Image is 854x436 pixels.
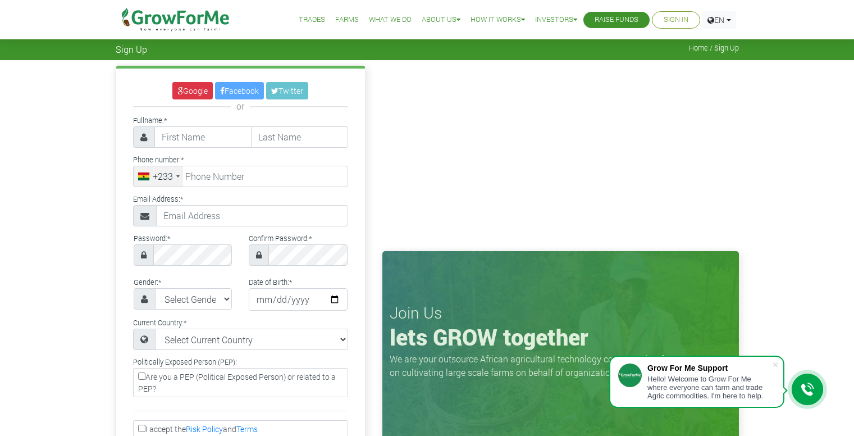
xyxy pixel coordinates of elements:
label: Email Address: [133,194,183,205]
div: Ghana (Gaana): +233 [134,166,183,187]
a: Trades [299,14,325,26]
label: Date of Birth: [249,277,292,288]
input: First Name [154,126,252,148]
label: Are you a PEP (Political Exposed Person) or related to a PEP? [133,368,348,397]
input: Are you a PEP (Political Exposed Person) or related to a PEP? [138,373,145,380]
a: Sign In [664,14,688,26]
h1: lets GROW together [390,324,732,351]
h3: Join Us [390,303,732,323]
a: Risk Policy [186,424,223,434]
p: We are your outsource African agricultural technology company that focuses on cultivating large s... [390,352,698,379]
a: EN [702,11,736,29]
label: Current Country: [133,317,186,328]
a: Google [172,82,213,99]
label: Fullname: [133,115,167,126]
input: I accept theRisk PolicyandTerms [138,425,145,432]
a: What We Do [369,14,412,26]
div: +233 [153,170,173,183]
a: About Us [422,14,460,26]
span: Sign Up [116,44,147,54]
div: Hello! Welcome to Grow For Me where everyone can farm and trade Agric commodities. I'm here to help. [647,375,772,400]
input: Phone Number [133,166,348,187]
div: Grow For Me Support [647,364,772,373]
div: or [133,99,348,113]
label: Confirm Password: [249,233,312,244]
a: Investors [535,14,577,26]
label: Politically Exposed Person (PEP): [133,357,237,367]
label: Gender: [134,277,161,288]
label: Phone number: [133,155,184,165]
input: Email Address [156,205,348,226]
a: How it Works [471,14,525,26]
label: Password: [134,233,170,244]
a: Raise Funds [595,14,638,26]
span: Home / Sign Up [689,44,739,52]
a: Farms [335,14,359,26]
a: Terms [236,424,258,434]
input: Last Name [251,126,348,148]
